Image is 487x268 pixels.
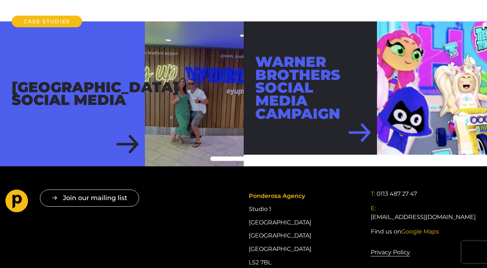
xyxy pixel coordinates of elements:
a: [EMAIL_ADDRESS][DOMAIN_NAME] [371,213,476,222]
h2: Case Studies [12,16,82,27]
button: Join our mailing list [40,190,139,207]
span: T: [371,190,375,197]
img: Leeds Bradford Airport Social Media [145,21,243,166]
a: Privacy Policy [371,248,410,257]
a: 0113 487 27 47 [377,190,417,198]
span: Ponderosa Agency [249,192,305,199]
span: Google Maps [401,228,439,235]
a: Find us onGoogle Maps [371,227,439,236]
img: Warner Brothers Social Media Campaign [377,21,487,155]
a: Go to homepage [5,190,28,215]
div: Warner Brothers Social Media Campaign [244,21,377,155]
span: E: [371,205,376,212]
